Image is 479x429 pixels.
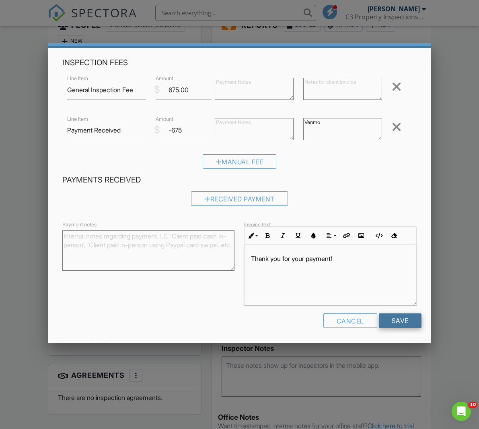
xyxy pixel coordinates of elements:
label: Amount [156,116,173,123]
button: Insert Image (⌘P) [354,228,369,243]
h4: Inspection Fees [62,58,417,68]
div: $ [154,83,160,97]
p: Thank you for your payment! [251,254,409,263]
span: 10 [468,402,477,408]
button: Align [323,228,338,243]
div: $ [154,123,160,137]
button: Clear Formatting [386,228,401,243]
button: Colors [306,228,321,243]
h4: Payments Received [62,175,417,185]
iframe: Intercom live chat [452,402,471,421]
a: Manual Fee [203,160,277,168]
div: Cancel [323,313,377,328]
label: Line Item [67,75,88,82]
button: Underline (⌘U) [290,228,306,243]
label: Payment notes [62,221,97,228]
label: Invoice text [244,221,271,228]
div: Received Payment [191,191,288,206]
input: Save [379,313,421,328]
label: Line Item [67,116,88,123]
a: Received Payment [191,197,288,205]
div: Manual Fee [203,154,277,169]
button: Bold (⌘B) [260,228,275,243]
label: Amount [156,75,173,82]
button: Insert Link (⌘K) [338,228,354,243]
button: Inline Style [245,228,260,243]
button: Italic (⌘I) [275,228,290,243]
